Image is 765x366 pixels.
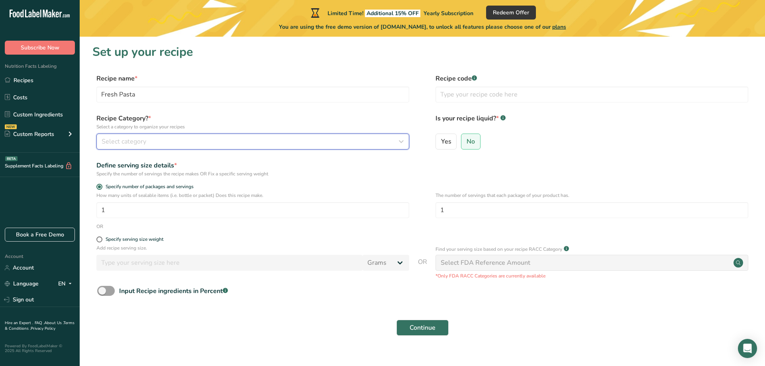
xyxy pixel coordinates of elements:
[435,272,748,279] p: *Only FDA RACC Categories are currently available
[96,161,409,170] div: Define serving size details
[5,124,17,129] div: NEW
[365,10,420,17] span: Additional 15% OFF
[106,236,163,242] div: Specify serving size weight
[96,244,409,252] p: Add recipe serving size.
[96,223,103,230] div: OR
[31,326,55,331] a: Privacy Policy
[96,114,409,130] label: Recipe Category?
[410,323,435,333] span: Continue
[552,23,566,31] span: plans
[96,192,409,199] p: How many units of sealable items (i.e. bottle or packet) Does this recipe make.
[5,320,75,331] a: Terms & Conditions .
[467,138,475,146] span: No
[5,228,75,242] a: Book a Free Demo
[738,339,757,358] div: Open Intercom Messenger
[5,130,54,138] div: Custom Reports
[96,123,409,130] p: Select a category to organize your recipes
[96,74,409,83] label: Recipe name
[102,184,194,190] span: Specify number of packages and servings
[5,156,18,161] div: BETA
[96,255,363,271] input: Type your serving size here
[5,344,75,353] div: Powered By FoodLabelMaker © 2025 All Rights Reserved
[435,192,748,199] p: The number of servings that each package of your product has.
[5,41,75,55] button: Subscribe Now
[96,134,409,150] button: Select category
[435,87,748,102] input: Type your recipe code here
[279,23,566,31] span: You are using the free demo version of [DOMAIN_NAME], to unlock all features please choose one of...
[35,320,44,326] a: FAQ .
[44,320,63,326] a: About Us .
[96,170,409,177] div: Specify the number of servings the recipe makes OR Fix a specific serving weight
[92,43,752,61] h1: Set up your recipe
[21,43,59,52] span: Subscribe Now
[396,320,449,336] button: Continue
[418,257,427,279] span: OR
[58,279,75,289] div: EN
[441,258,530,268] div: Select FDA Reference Amount
[119,286,228,296] div: Input Recipe ingredients in Percent
[5,320,33,326] a: Hire an Expert .
[435,114,748,130] label: Is your recipe liquid?
[102,137,146,146] span: Select category
[441,138,451,146] span: Yes
[486,6,536,20] button: Redeem Offer
[493,8,529,17] span: Redeem Offer
[96,87,409,102] input: Type your recipe name here
[309,8,473,18] div: Limited Time!
[5,277,39,291] a: Language
[424,10,473,17] span: Yearly Subscription
[435,74,748,83] label: Recipe code
[435,246,562,253] p: Find your serving size based on your recipe RACC Category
